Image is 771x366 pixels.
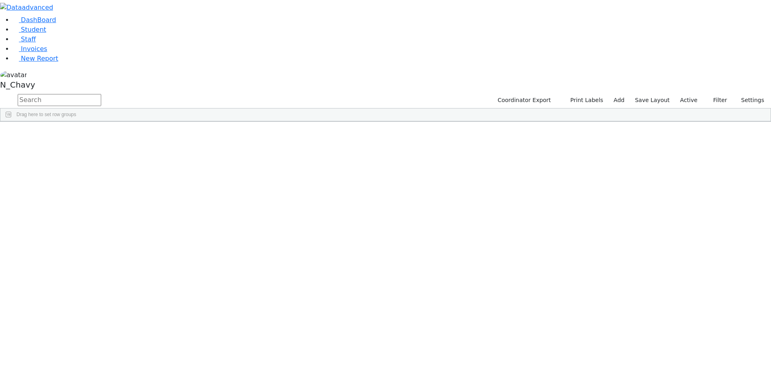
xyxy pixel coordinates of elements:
[13,35,36,43] a: Staff
[492,94,555,106] button: Coordinator Export
[631,94,673,106] button: Save Layout
[561,94,607,106] button: Print Labels
[13,45,47,53] a: Invoices
[21,16,56,24] span: DashBoard
[21,55,58,62] span: New Report
[21,35,36,43] span: Staff
[13,16,56,24] a: DashBoard
[18,94,101,106] input: Search
[16,112,76,117] span: Drag here to set row groups
[13,26,46,33] a: Student
[610,94,628,106] a: Add
[731,94,768,106] button: Settings
[21,45,47,53] span: Invoices
[13,55,58,62] a: New Report
[703,94,731,106] button: Filter
[677,94,701,106] label: Active
[21,26,46,33] span: Student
